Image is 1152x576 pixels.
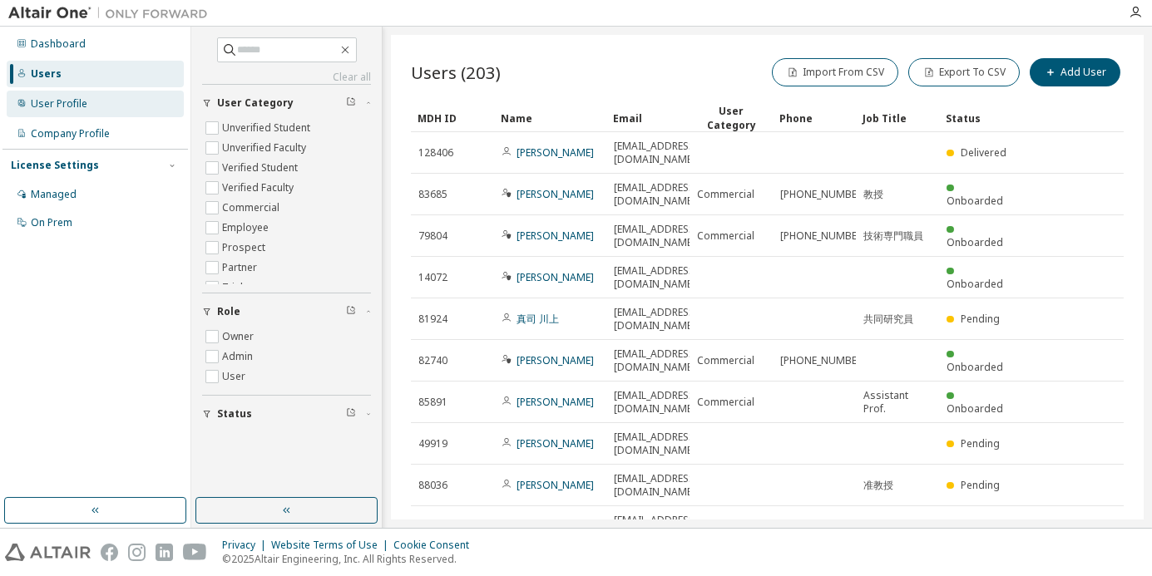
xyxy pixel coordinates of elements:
span: Onboarded [947,194,1003,208]
span: 88036 [418,479,447,492]
span: [PHONE_NUMBER] [780,229,866,243]
button: Export To CSV [908,58,1020,86]
span: Delivered [961,145,1006,160]
button: Add User [1030,58,1120,86]
label: Admin [222,347,256,367]
label: Commercial [222,198,283,218]
div: Email [613,105,683,131]
span: [EMAIL_ADDRESS][DOMAIN_NAME] [614,514,698,540]
span: Users (203) [411,61,501,84]
span: [EMAIL_ADDRESS][DOMAIN_NAME] [614,140,698,166]
span: Clear filter [346,96,356,110]
label: Verified Student [222,158,301,178]
span: [EMAIL_ADDRESS][DOMAIN_NAME] [614,472,698,499]
label: Unverified Faculty [222,138,309,158]
span: 85891 [418,396,447,409]
span: Commercial [697,354,754,367]
span: [EMAIL_ADDRESS][DOMAIN_NAME] [614,181,698,208]
div: Privacy [222,539,271,552]
label: Owner [222,327,257,347]
label: User [222,367,249,386]
span: Commercial [697,396,754,409]
div: Users [31,67,62,81]
span: 81924 [418,313,447,326]
span: User Category [217,96,294,110]
img: instagram.svg [128,544,146,561]
div: Cookie Consent [393,539,479,552]
a: [PERSON_NAME] [517,229,594,243]
img: Altair One [8,5,216,22]
span: 共同研究員 [863,313,913,326]
span: Onboarded [947,235,1003,249]
img: youtube.svg [183,544,207,561]
span: [EMAIL_ADDRESS][DOMAIN_NAME] [614,431,698,457]
span: Commercial [697,188,754,201]
span: 128406 [418,146,453,160]
span: Status [217,407,252,421]
label: Prospect [222,238,269,258]
span: 83685 [418,188,447,201]
div: Company Profile [31,127,110,140]
div: Website Terms of Use [271,539,393,552]
span: [EMAIL_ADDRESS][DOMAIN_NAME] [614,389,698,416]
button: Role [202,293,371,330]
img: facebook.svg [101,544,118,561]
span: Clear filter [346,407,356,421]
div: License Settings [11,159,99,172]
span: Pending [961,436,1000,450]
div: MDH ID [418,105,487,131]
label: Partner [222,258,260,278]
label: Verified Faculty [222,178,297,198]
span: Onboarded [947,277,1003,291]
div: User Profile [31,97,87,111]
div: Status [946,105,1016,131]
span: Clear filter [346,305,356,318]
span: [EMAIL_ADDRESS][DOMAIN_NAME] [614,306,698,332]
label: Trial [222,278,246,298]
div: Dashboard [31,37,86,51]
span: Commercial [697,229,754,243]
a: [PERSON_NAME] [517,395,594,409]
a: [PERSON_NAME] [517,187,594,201]
span: [PHONE_NUMBER] [780,188,866,201]
span: 14072 [418,271,447,284]
span: Pending [961,478,1000,492]
label: Unverified Student [222,118,314,138]
span: 49919 [418,437,447,450]
span: Onboarded [947,360,1003,374]
button: Import From CSV [772,58,898,86]
span: [EMAIL_ADDRESS][DOMAIN_NAME] [614,223,698,249]
div: On Prem [31,216,72,229]
div: User Category [696,104,766,132]
span: 79804 [418,229,447,243]
span: 教授 [863,188,883,201]
p: © 2025 Altair Engineering, Inc. All Rights Reserved. [222,552,479,566]
img: altair_logo.svg [5,544,91,561]
button: User Category [202,85,371,121]
a: [PERSON_NAME] [517,353,594,367]
span: 82740 [418,354,447,367]
span: [EMAIL_ADDRESS][DOMAIN_NAME] [614,347,698,374]
span: 技術専門職員 [863,229,923,243]
a: [PERSON_NAME] [517,436,594,450]
a: [PERSON_NAME] [517,145,594,160]
a: 真司 川上 [517,312,559,326]
div: Phone [779,105,849,131]
div: Job Title [863,105,932,131]
span: Role [217,305,240,318]
div: Name [501,105,600,131]
a: [PERSON_NAME] [517,270,594,284]
a: Clear all [202,71,371,84]
span: [PHONE_NUMBER] [780,354,866,367]
span: Pending [961,312,1000,326]
label: Employee [222,218,272,238]
img: linkedin.svg [156,544,173,561]
a: [PERSON_NAME] [517,478,594,492]
span: [EMAIL_ADDRESS][DOMAIN_NAME] [614,264,698,291]
span: Onboarded [947,401,1003,416]
div: Managed [31,188,77,201]
button: Status [202,396,371,432]
span: 准教授 [863,479,893,492]
span: Assistant Prof. [863,389,932,416]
